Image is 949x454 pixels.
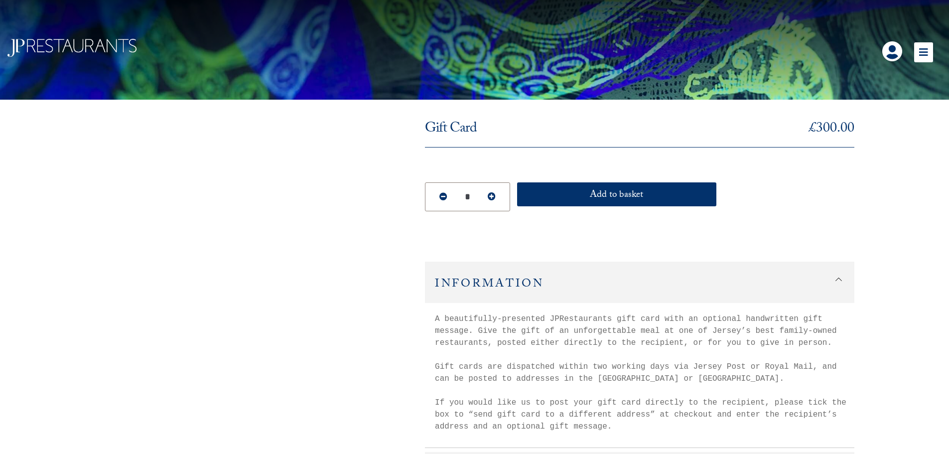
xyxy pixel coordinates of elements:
img: logo-final-from-website.png [7,39,136,57]
bdi: 300.00 [809,117,854,142]
h2: Information [425,262,854,303]
button: Increase Quantity [476,185,507,208]
div: A beautifully-presented JPRestaurants gift card with an optional handwritten gift message. Give t... [425,303,854,433]
button: Add to basket [517,182,716,206]
input: Quantity [460,189,475,205]
button: Reduce Quantity [428,185,458,208]
span: £ [809,117,816,142]
h1: Gift Card [425,120,477,140]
